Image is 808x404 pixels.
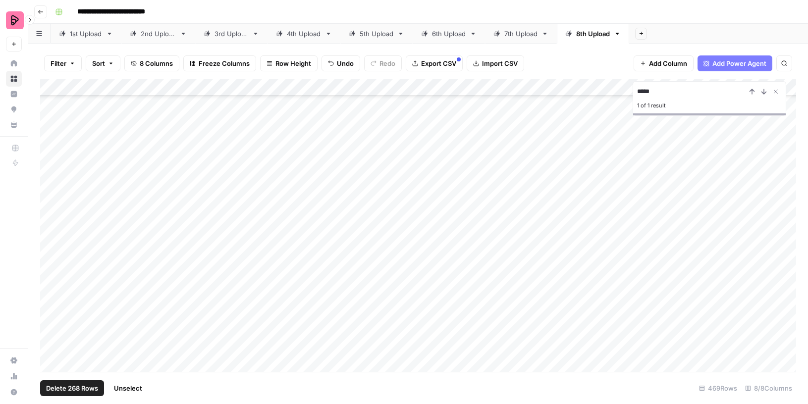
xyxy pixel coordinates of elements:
span: Row Height [275,58,311,68]
div: 8th Upload [576,29,610,39]
span: Freeze Columns [199,58,250,68]
span: Add Power Agent [712,58,766,68]
a: Usage [6,368,22,384]
button: Close Search [770,86,782,98]
div: 3rd Upload [215,29,248,39]
button: Unselect [108,380,148,396]
a: 6th Upload [413,24,485,44]
button: Next Result [758,86,770,98]
a: 2nd Upload [121,24,195,44]
button: Filter [44,55,82,71]
img: Preply Logo [6,11,24,29]
a: Home [6,55,22,71]
button: Delete 268 Rows [40,380,104,396]
div: 469 Rows [695,380,741,396]
div: 1st Upload [70,29,102,39]
button: 8 Columns [124,55,179,71]
a: 4th Upload [268,24,340,44]
span: Export CSV [421,58,456,68]
span: Add Column [649,58,687,68]
span: Redo [379,58,395,68]
button: Export CSV [406,55,463,71]
a: Settings [6,353,22,368]
div: 2nd Upload [141,29,176,39]
div: 5th Upload [360,29,393,39]
button: Add Power Agent [698,55,772,71]
a: 8th Upload [557,24,629,44]
a: Opportunities [6,101,22,117]
button: Freeze Columns [183,55,256,71]
a: 7th Upload [485,24,557,44]
button: Help + Support [6,384,22,400]
a: Your Data [6,117,22,133]
button: Sort [86,55,120,71]
button: Redo [364,55,402,71]
button: Previous Result [746,86,758,98]
span: Filter [51,58,66,68]
button: Workspace: Preply [6,8,22,33]
div: 7th Upload [504,29,538,39]
div: 1 of 1 result [637,100,782,111]
a: 5th Upload [340,24,413,44]
div: 4th Upload [287,29,321,39]
button: Row Height [260,55,318,71]
button: Undo [322,55,360,71]
span: Import CSV [482,58,518,68]
a: 3rd Upload [195,24,268,44]
span: Undo [337,58,354,68]
div: 6th Upload [432,29,466,39]
span: Sort [92,58,105,68]
button: Import CSV [467,55,524,71]
div: 8/8 Columns [741,380,796,396]
span: Unselect [114,383,142,393]
button: Add Column [634,55,694,71]
span: Delete 268 Rows [46,383,98,393]
a: Browse [6,71,22,87]
a: 1st Upload [51,24,121,44]
a: Insights [6,86,22,102]
span: 8 Columns [140,58,173,68]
